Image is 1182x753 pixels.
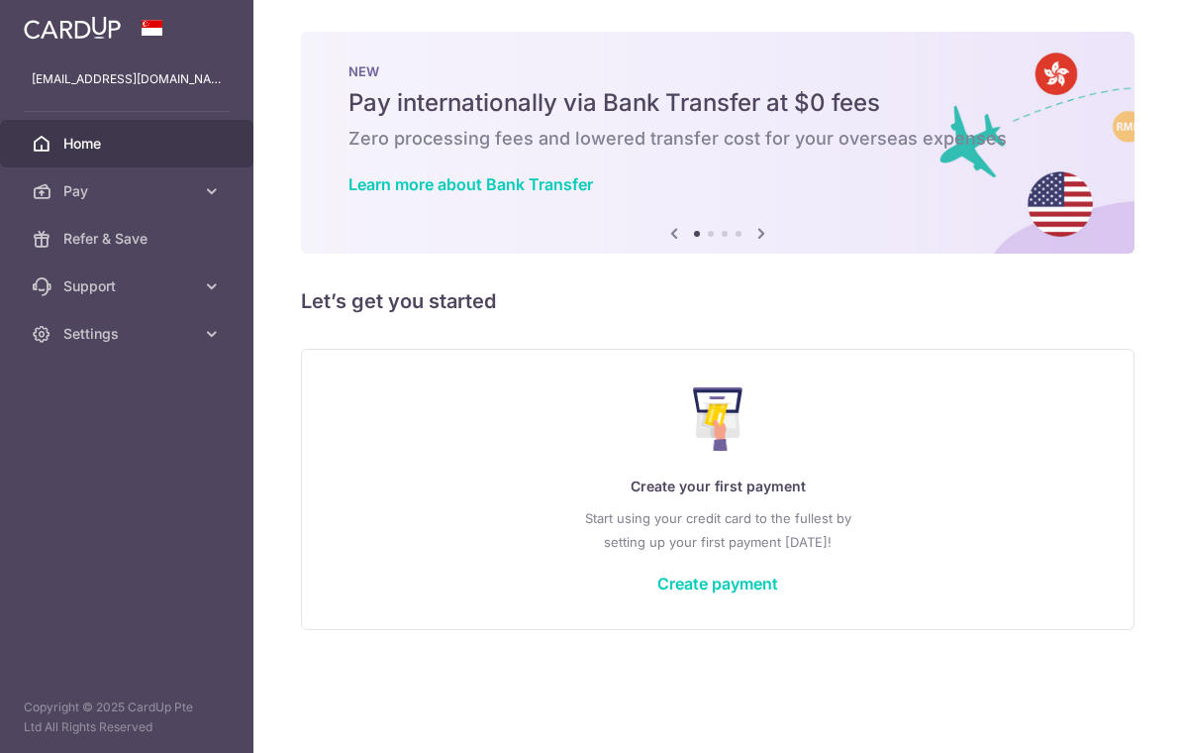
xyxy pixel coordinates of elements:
[63,181,194,201] span: Pay
[348,174,593,194] a: Learn more about Bank Transfer
[63,229,194,249] span: Refer & Save
[348,127,1087,151] h6: Zero processing fees and lowered transfer cost for your overseas expenses
[693,387,743,451] img: Make Payment
[348,63,1087,79] p: NEW
[63,324,194,344] span: Settings
[301,285,1134,317] h5: Let’s get you started
[342,506,1094,554] p: Start using your credit card to the fullest by setting up your first payment [DATE]!
[657,574,778,593] a: Create payment
[32,69,222,89] p: [EMAIL_ADDRESS][DOMAIN_NAME]
[342,475,1094,498] p: Create your first payment
[63,276,194,296] span: Support
[24,16,121,40] img: CardUp
[46,14,86,32] span: Help
[301,32,1134,254] img: Bank transfer banner
[63,134,194,154] span: Home
[348,87,1087,119] h5: Pay internationally via Bank Transfer at $0 fees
